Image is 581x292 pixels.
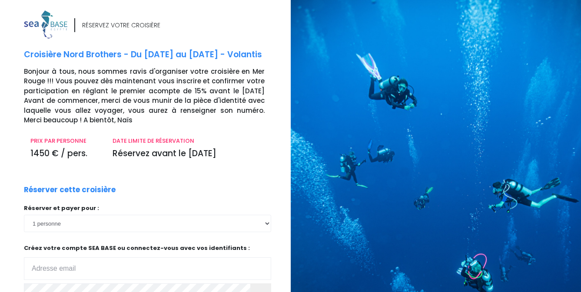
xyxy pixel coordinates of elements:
p: 1450 € / pers. [30,148,100,160]
p: Réserver et payer pour : [24,204,271,213]
p: Créez votre compte SEA BASE ou connectez-vous avec vos identifiants : [24,244,271,280]
div: RÉSERVEZ VOTRE CROISIÈRE [82,21,160,30]
input: Adresse email [24,257,271,280]
p: Croisière Nord Brothers - Du [DATE] au [DATE] - Volantis [24,49,284,61]
p: DATE LIMITE DE RÉSERVATION [113,137,264,145]
p: PRIX PAR PERSONNE [30,137,100,145]
p: Réserver cette croisière [24,184,116,196]
img: logo_color1.png [24,10,67,39]
p: Bonjour à tous, nous sommes ravis d'organiser votre croisière en Mer Rouge !!! Vous pouvez dès ma... [24,67,284,125]
p: Réservez avant le [DATE] [113,148,264,160]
